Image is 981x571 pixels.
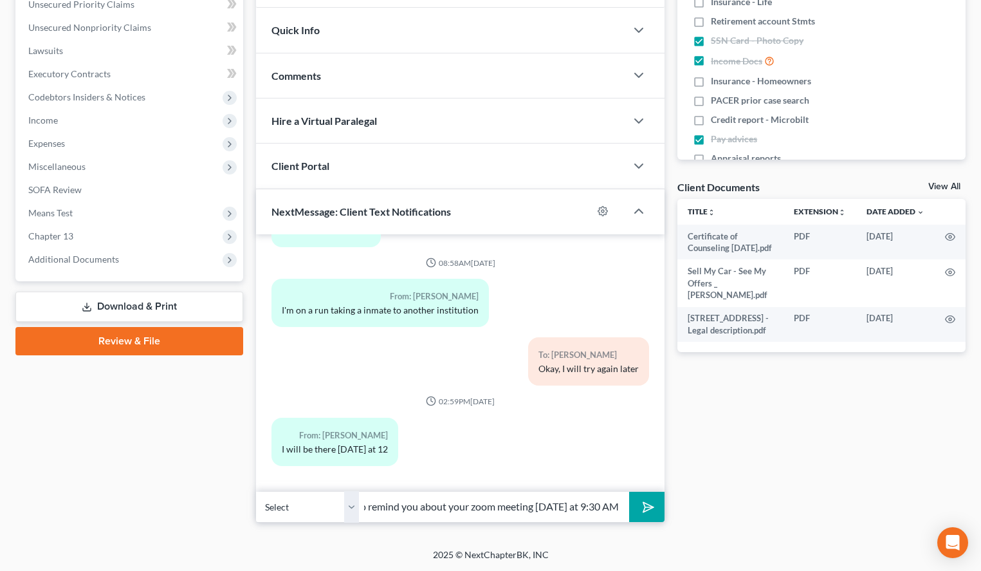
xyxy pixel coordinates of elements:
[838,209,846,216] i: unfold_more
[28,230,73,241] span: Chapter 13
[359,491,629,523] input: Say something...
[784,259,856,306] td: PDF
[677,307,784,342] td: [STREET_ADDRESS] - Legal description.pdf
[282,428,388,443] div: From: [PERSON_NAME]
[677,225,784,260] td: Certificate of Counseling [DATE].pdf
[937,527,968,558] div: Open Intercom Messenger
[711,113,809,126] span: Credit report - Microbilt
[18,39,243,62] a: Lawsuits
[271,70,321,82] span: Comments
[711,55,762,68] span: Income Docs
[711,152,781,165] span: Appraisal reports
[18,62,243,86] a: Executory Contracts
[271,396,649,407] div: 02:59PM[DATE]
[28,254,119,265] span: Additional Documents
[928,182,960,191] a: View All
[784,307,856,342] td: PDF
[711,75,811,88] span: Insurance - Homeowners
[28,91,145,102] span: Codebtors Insiders & Notices
[711,94,809,107] span: PACER prior case search
[282,304,479,317] div: I'm on a run taking a inmate to another institution
[784,225,856,260] td: PDF
[282,289,479,304] div: From: [PERSON_NAME]
[538,362,639,375] div: Okay, I will try again later
[708,209,715,216] i: unfold_more
[711,133,757,145] span: Pay advices
[856,307,935,342] td: [DATE]
[28,161,86,172] span: Miscellaneous
[856,259,935,306] td: [DATE]
[538,348,639,362] div: To: [PERSON_NAME]
[28,138,65,149] span: Expenses
[15,327,243,355] a: Review & File
[856,225,935,260] td: [DATE]
[271,205,451,218] span: NextMessage: Client Text Notifications
[677,180,760,194] div: Client Documents
[28,45,63,56] span: Lawsuits
[711,34,803,47] span: SSN Card - Photo Copy
[866,207,924,216] a: Date Added expand_more
[794,207,846,216] a: Extensionunfold_more
[282,443,388,456] div: I will be there [DATE] at 12
[711,15,815,28] span: Retirement account Stmts
[271,257,649,268] div: 08:58AM[DATE]
[677,259,784,306] td: Sell My Car - See My Offers _ [PERSON_NAME].pdf
[917,209,924,216] i: expand_more
[18,16,243,39] a: Unsecured Nonpriority Claims
[688,207,715,216] a: Titleunfold_more
[271,115,377,127] span: Hire a Virtual Paralegal
[28,207,73,218] span: Means Test
[28,115,58,126] span: Income
[18,178,243,201] a: SOFA Review
[15,292,243,322] a: Download & Print
[271,160,329,172] span: Client Portal
[28,22,151,33] span: Unsecured Nonpriority Claims
[271,24,320,36] span: Quick Info
[28,68,111,79] span: Executory Contracts
[28,184,82,195] span: SOFA Review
